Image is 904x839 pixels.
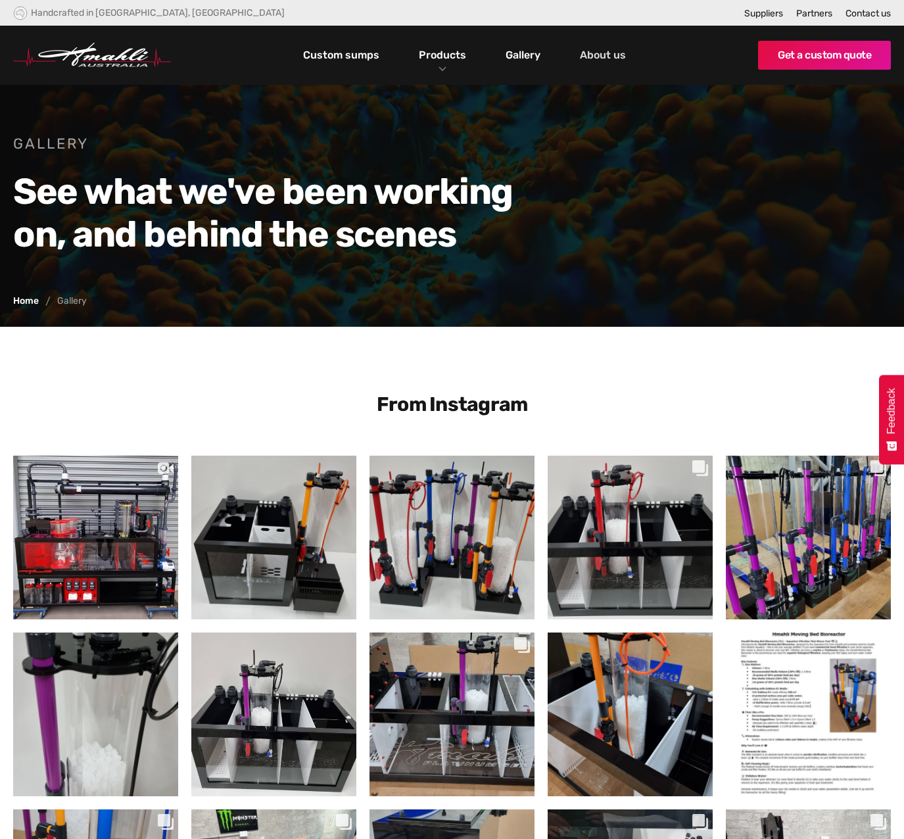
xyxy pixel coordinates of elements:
a: Custom sumps [300,44,383,66]
div: Gallery [57,297,87,306]
img: Pre order today $395.00 or 2 for $700.00 Info@hmahliaustralia.com.au... [725,610,892,818]
img: Platinum Series Sump with Hmahli's new moving bed reactor... [369,632,535,797]
img: ... [725,455,892,620]
div: Products [409,26,476,85]
a: ... [191,633,356,796]
button: Feedback - Show survey [879,375,904,464]
a: Products [416,45,469,64]
img: ... [12,390,179,685]
div: Handcrafted in [GEOGRAPHIC_DATA], [GEOGRAPHIC_DATA] [31,7,285,18]
a: Hmahli Nano Sump with custom overflow box and a k1 media moving reactor for a... [191,456,356,619]
h3: From Instagram [199,393,705,416]
h1: Gallery [13,134,519,154]
a: ... [726,456,891,619]
img: ... [369,455,535,620]
a: Contact us [845,8,891,19]
img: ... [547,632,713,797]
a: Suppliers [744,8,783,19]
a: Gallery [502,44,544,66]
a: Pre order today $395.00 or 2 for $700.00 Info@hmahliaustralia.com.au... [726,633,891,796]
img: ... [547,454,713,621]
img: Hmahli Australia Logo [13,43,171,68]
a: Home [13,297,39,306]
img: ... [180,632,368,797]
a: home [13,43,171,68]
a: About us [577,44,629,66]
img: ... [12,610,179,818]
a: ... [548,633,713,796]
a: ... [548,456,713,619]
h2: See what we've been working on, and behind the scenes [13,170,519,256]
span: Feedback [886,388,897,434]
a: ... [369,456,535,619]
a: ... [13,456,178,619]
img: Hmahli Nano Sump with custom overflow box and a k1 media moving reactor for a... [191,455,357,620]
a: ... [13,633,178,796]
a: Partners [796,8,832,19]
a: Platinum Series Sump with Hmahli's new moving bed reactor... [369,633,535,796]
a: Get a custom quote [758,41,891,70]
